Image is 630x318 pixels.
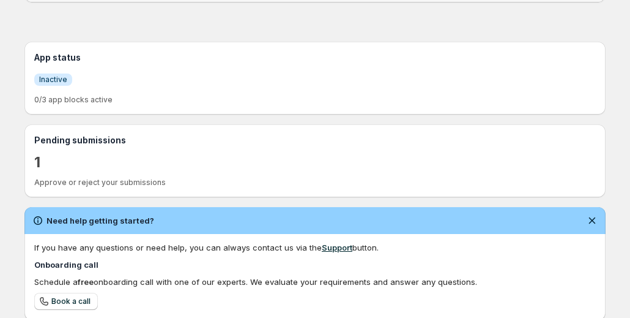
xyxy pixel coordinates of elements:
[34,293,98,310] a: Book a call
[46,214,154,227] h2: Need help getting started?
[51,297,91,306] span: Book a call
[584,212,601,229] button: Dismiss notification
[34,259,596,271] h4: Onboarding call
[34,178,596,187] p: Approve or reject your submissions
[34,241,596,254] div: If you have any questions or need help, you can always contact us via the button.
[34,153,40,172] a: 1
[39,75,67,85] span: Inactive
[34,73,72,86] a: InfoInactive
[34,51,596,64] h3: App status
[78,277,94,287] b: free
[34,95,596,105] p: 0/3 app blocks active
[322,243,352,252] a: Support
[34,276,596,288] div: Schedule a onboarding call with one of our experts. We evaluate your requirements and answer any ...
[34,134,596,146] h3: Pending submissions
